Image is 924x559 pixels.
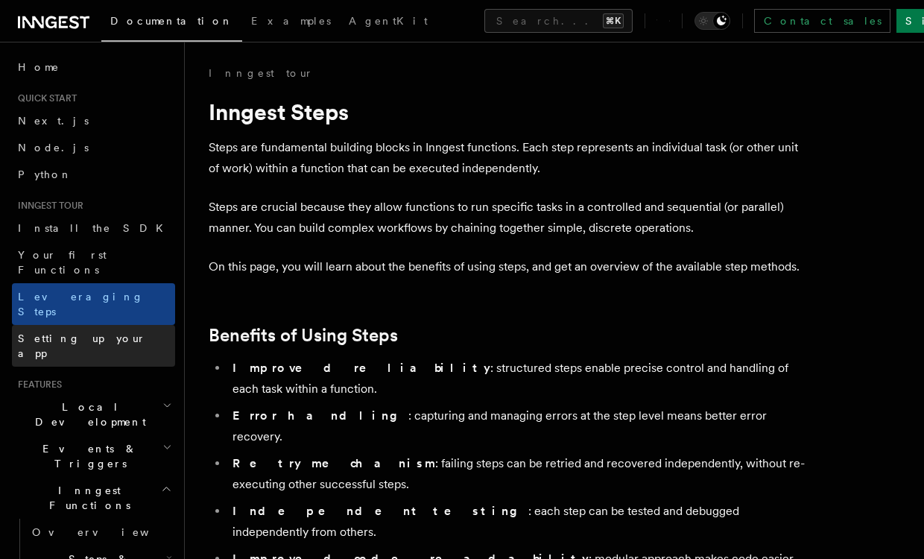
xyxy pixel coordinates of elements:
p: On this page, you will learn about the benefits of using steps, and get an overview of the availa... [209,256,805,277]
button: Local Development [12,394,175,435]
a: Contact sales [754,9,890,33]
a: Node.js [12,134,175,161]
span: Next.js [18,115,89,127]
span: Events & Triggers [12,441,162,471]
span: Python [18,168,72,180]
li: : capturing and managing errors at the step level means better error recovery. [228,405,805,447]
span: Features [12,379,62,391]
strong: Error handling [232,408,408,423]
span: Node.js [18,142,89,154]
strong: Independent testing [232,504,528,518]
a: Next.js [12,107,175,134]
p: Steps are fundamental building blocks in Inngest functions. Each step represents an individual ta... [209,137,805,179]
button: Search...⌘K [484,9,633,33]
span: Your first Functions [18,249,107,276]
a: Home [12,54,175,80]
span: Inngest Functions [12,483,161,513]
li: : each step can be tested and debugged independently from others. [228,501,805,543]
a: AgentKit [340,4,437,40]
a: Documentation [101,4,242,42]
span: Documentation [110,15,233,27]
button: Toggle dark mode [694,12,730,30]
p: Steps are crucial because they allow functions to run specific tasks in a controlled and sequenti... [209,197,805,239]
h1: Inngest Steps [209,98,805,125]
kbd: ⌘K [603,13,624,28]
a: Install the SDK [12,215,175,241]
li: : failing steps can be retried and recovered independently, without re-executing other successful... [228,453,805,495]
span: Quick start [12,92,77,104]
span: Leveraging Steps [18,291,144,318]
span: Overview [32,526,186,538]
button: Events & Triggers [12,435,175,477]
a: Inngest tour [209,66,313,80]
span: Setting up your app [18,332,146,359]
button: Inngest Functions [12,477,175,519]
span: Local Development [12,399,162,429]
a: Overview [26,519,175,546]
a: Examples [242,4,340,40]
li: : structured steps enable precise control and handling of each task within a function. [228,358,805,399]
span: AgentKit [349,15,428,27]
span: Install the SDK [18,222,172,234]
span: Inngest tour [12,200,83,212]
span: Examples [251,15,331,27]
a: Python [12,161,175,188]
strong: Improved reliability [232,361,490,375]
span: Home [18,60,60,75]
strong: Retry mechanism [232,456,435,470]
a: Your first Functions [12,241,175,283]
a: Benefits of Using Steps [209,325,398,346]
a: Leveraging Steps [12,283,175,325]
a: Setting up your app [12,325,175,367]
